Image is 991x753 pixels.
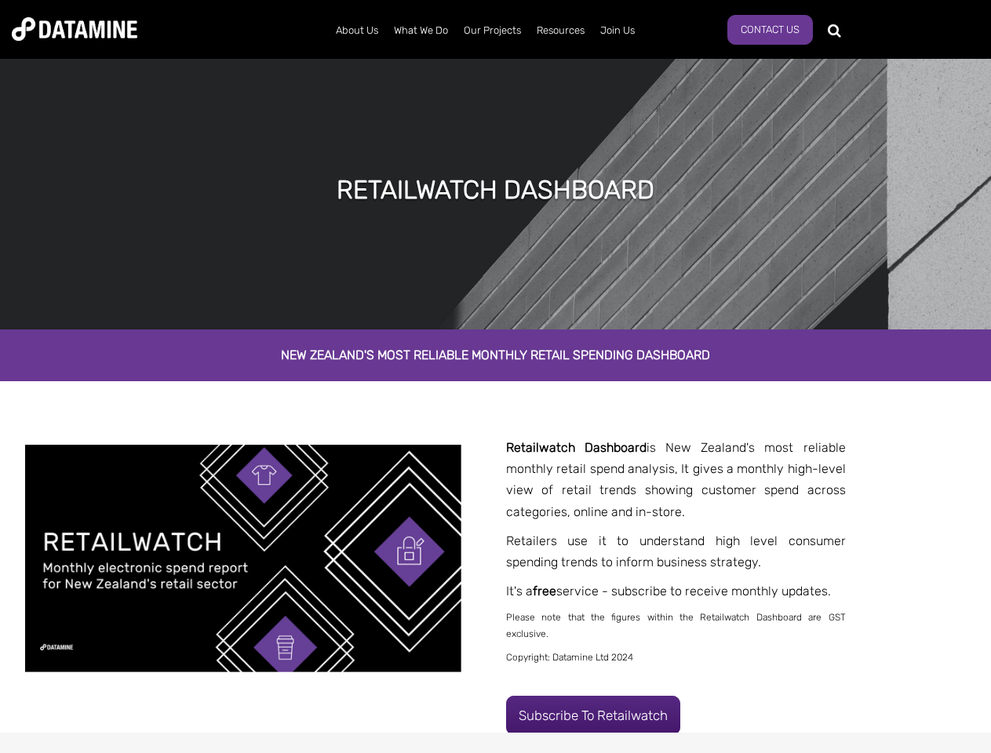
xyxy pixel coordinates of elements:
strong: Retailwatch Dashboard [506,440,647,455]
span: Retailers use it to understand high level consumer spending trends to inform business strategy. [506,533,846,569]
a: Subscribe to Retailwatch [506,696,680,735]
span: It's a service - subscribe to receive monthly updates. [506,584,831,598]
a: Join Us [592,10,643,51]
a: Contact Us [727,15,813,45]
span: free [533,584,556,598]
img: Retailwatch Report Template [25,445,461,672]
img: Datamine [12,17,137,41]
span: New Zealand's most reliable monthly retail spending dashboard [281,347,710,362]
span: is New Zealand's most reliable monthly retail spend analysis, It gives a monthly high-level view ... [506,440,846,519]
span: Copyright: Datamine Ltd 2024 [506,652,633,663]
a: Resources [529,10,592,51]
h1: retailWATCH Dashboard [337,173,654,207]
span: Please note that the figures within the Retailwatch Dashboard are GST exclusive. [506,612,846,638]
a: About Us [328,10,386,51]
a: What We Do [386,10,456,51]
a: Our Projects [456,10,529,51]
